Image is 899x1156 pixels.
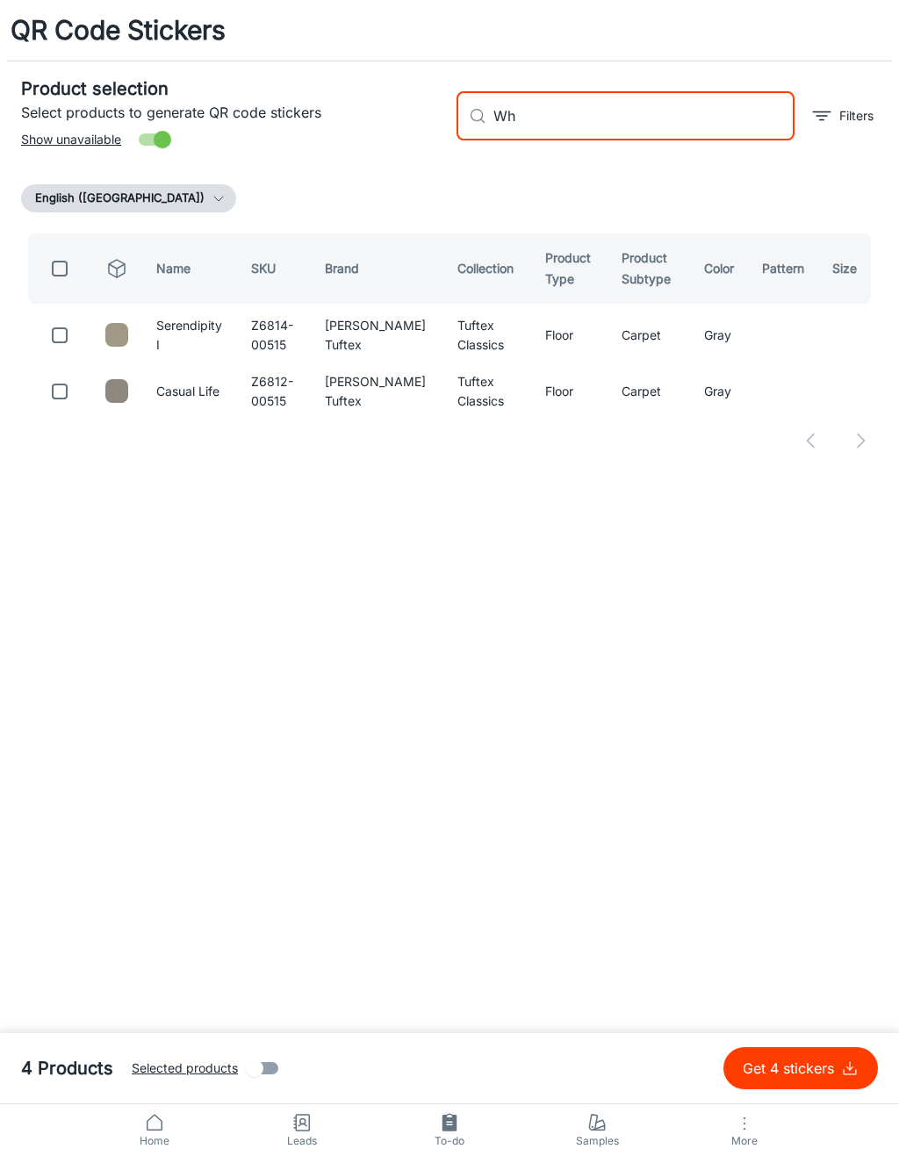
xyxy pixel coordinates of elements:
td: Z6812-00515 [237,367,311,416]
h1: QR Code Stickers [11,11,226,50]
h5: Product selection [21,75,442,102]
button: Get 4 stickers [723,1047,878,1089]
th: Size [818,233,878,304]
button: filter [809,102,878,130]
button: English ([GEOGRAPHIC_DATA]) [21,184,236,212]
p: Filters [839,106,874,126]
th: Product Type [531,233,608,304]
th: Color [690,233,748,304]
td: Tuftex Classics [443,311,530,360]
td: [PERSON_NAME] Tuftex [311,367,443,416]
span: Home [91,1133,218,1149]
a: Home [81,1104,228,1156]
td: Carpet [608,311,689,360]
span: To-do [386,1133,513,1149]
td: Floor [531,367,608,416]
td: Floor [531,311,608,360]
span: More [681,1134,808,1147]
td: Gray [690,367,748,416]
button: More [671,1104,818,1156]
td: Casual Life [142,367,237,416]
span: Samples [534,1133,660,1149]
th: SKU [237,233,311,304]
a: Samples [523,1104,671,1156]
span: Selected products [132,1059,238,1078]
td: Carpet [608,367,689,416]
td: Z6814-00515 [237,311,311,360]
a: To-do [376,1104,523,1156]
th: Pattern [748,233,818,304]
th: Name [142,233,237,304]
a: Leads [228,1104,376,1156]
th: Brand [311,233,443,304]
td: Tuftex Classics [443,367,530,416]
td: Serendipity I [142,311,237,360]
input: Search by SKU, brand, collection... [493,91,795,140]
th: Product Subtype [608,233,689,304]
span: Show unavailable [21,130,121,149]
th: Collection [443,233,530,304]
p: Select products to generate QR code stickers [21,102,442,123]
span: Leads [239,1133,365,1149]
h5: 4 Products [21,1055,113,1081]
p: Get 4 stickers [743,1058,841,1079]
td: Gray [690,311,748,360]
td: [PERSON_NAME] Tuftex [311,311,443,360]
